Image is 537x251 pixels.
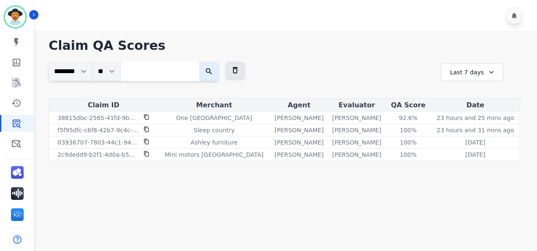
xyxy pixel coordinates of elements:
[57,126,138,134] p: f5f95dfc-c6f8-42b7-9c4c-886801639308
[176,114,252,122] p: One [GEOGRAPHIC_DATA]
[332,138,381,147] p: [PERSON_NAME]
[274,150,323,159] p: [PERSON_NAME]
[465,150,485,159] p: [DATE]
[437,114,514,122] p: 23 hours and 25 mins ago
[274,114,323,122] p: [PERSON_NAME]
[274,126,323,134] p: [PERSON_NAME]
[441,63,503,81] div: Last 7 days
[332,114,381,122] p: [PERSON_NAME]
[389,114,427,122] div: 92.6 %
[194,126,235,134] p: Sleep country
[437,126,514,134] p: 23 hours and 31 mins ago
[274,138,323,147] p: [PERSON_NAME]
[465,138,485,147] p: [DATE]
[190,138,237,147] p: Ashley furniture
[389,126,427,134] div: 100 %
[389,150,427,159] div: 100 %
[387,100,429,110] div: QA Score
[160,100,268,110] div: Merchant
[57,150,138,159] p: 2c9dedd9-b2f1-4d0a-b554-88e725b70124
[57,138,138,147] p: 03936707-7803-44c1-940f-3be29870652d
[433,100,518,110] div: Date
[389,138,427,147] div: 100 %
[57,114,138,122] p: 38815dbc-2565-41fd-9bb1-b285b34b3083
[332,150,381,159] p: [PERSON_NAME]
[5,7,25,27] img: Bordered avatar
[272,100,326,110] div: Agent
[51,100,156,110] div: Claim ID
[332,126,381,134] p: [PERSON_NAME]
[330,100,384,110] div: Evaluator
[165,150,263,159] p: Mini motors [GEOGRAPHIC_DATA]
[49,38,520,53] h1: Claim QA Scores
